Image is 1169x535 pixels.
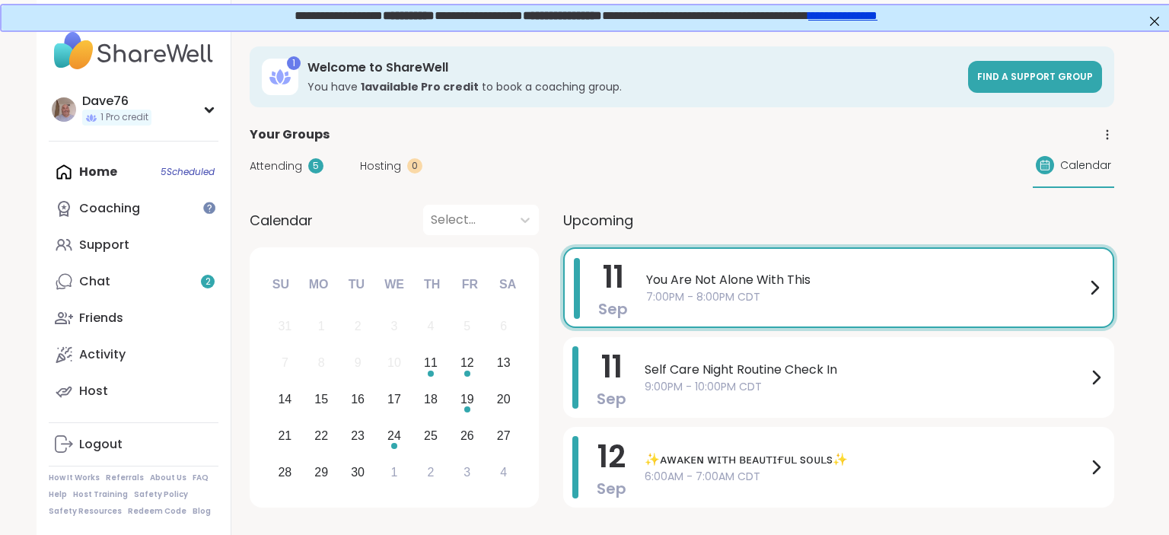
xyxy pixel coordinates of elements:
span: Upcoming [563,210,633,231]
div: Choose Sunday, September 28th, 2025 [269,456,301,489]
span: Your Groups [250,126,330,144]
div: Host [79,383,108,400]
div: 3 [391,316,398,336]
div: 30 [351,462,365,482]
div: Activity [79,346,126,363]
div: Not available Sunday, September 7th, 2025 [269,347,301,380]
a: Support [49,227,218,263]
a: Friends [49,300,218,336]
a: Coaching [49,190,218,227]
div: 11 [424,352,438,373]
a: Chat2 [49,263,218,300]
h3: Welcome to ShareWell [307,59,959,76]
div: 2 [427,462,434,482]
div: Choose Sunday, September 21st, 2025 [269,419,301,452]
a: Safety Resources [49,506,122,517]
div: 22 [314,425,328,446]
div: Dave76 [82,93,151,110]
div: Not available Thursday, September 4th, 2025 [415,310,448,343]
div: Choose Tuesday, September 30th, 2025 [342,456,374,489]
div: We [377,268,411,301]
div: Choose Thursday, September 25th, 2025 [415,419,448,452]
div: Not available Wednesday, September 10th, 2025 [378,347,411,380]
div: Not available Friday, September 5th, 2025 [451,310,483,343]
div: Coaching [79,200,140,217]
div: 31 [278,316,291,336]
span: Calendar [250,210,313,231]
div: 8 [318,352,325,373]
div: Choose Thursday, September 18th, 2025 [415,384,448,416]
div: Choose Friday, September 26th, 2025 [451,419,483,452]
div: Not available Tuesday, September 2nd, 2025 [342,310,374,343]
div: Choose Thursday, September 11th, 2025 [415,347,448,380]
div: Mo [301,268,335,301]
div: Logout [79,436,123,453]
div: 17 [387,389,401,409]
a: Safety Policy [134,489,188,500]
div: Not available Wednesday, September 3rd, 2025 [378,310,411,343]
div: Choose Monday, September 15th, 2025 [305,384,338,416]
div: 12 [460,352,474,373]
div: 23 [351,425,365,446]
span: Calendar [1060,158,1111,174]
div: Fr [453,268,486,301]
div: 14 [278,389,291,409]
div: Choose Tuesday, September 23rd, 2025 [342,419,374,452]
div: Choose Saturday, September 27th, 2025 [487,419,520,452]
a: Logout [49,426,218,463]
div: 9 [355,352,362,373]
div: Choose Sunday, September 14th, 2025 [269,384,301,416]
div: Tu [339,268,373,301]
a: Host [49,373,218,409]
div: 16 [351,389,365,409]
div: Choose Monday, September 22nd, 2025 [305,419,338,452]
div: 4 [500,462,507,482]
div: 19 [460,389,474,409]
div: 3 [463,462,470,482]
span: Attending [250,158,302,174]
a: Find a support group [968,61,1102,93]
div: Choose Friday, September 12th, 2025 [451,347,483,380]
a: How It Works [49,473,100,483]
div: Sa [491,268,524,301]
div: 1 [318,316,325,336]
a: FAQ [193,473,209,483]
div: Not available Tuesday, September 9th, 2025 [342,347,374,380]
div: 21 [278,425,291,446]
div: Chat [79,273,110,290]
span: You Are Not Alone With This [646,271,1085,289]
div: 24 [387,425,401,446]
div: 27 [497,425,511,446]
div: 4 [427,316,434,336]
div: Friends [79,310,123,326]
h3: You have to book a coaching group. [307,79,959,94]
div: Choose Wednesday, September 17th, 2025 [378,384,411,416]
a: Help [49,489,67,500]
div: 25 [424,425,438,446]
div: 10 [387,352,401,373]
div: Choose Saturday, September 20th, 2025 [487,384,520,416]
div: 0 [407,158,422,174]
div: 29 [314,462,328,482]
div: Not available Monday, September 8th, 2025 [305,347,338,380]
span: 12 [597,435,626,478]
div: Choose Wednesday, October 1st, 2025 [378,456,411,489]
div: 1 [287,56,301,70]
a: Blog [193,506,211,517]
div: month 2025-09 [266,308,521,490]
span: 11 [601,346,623,388]
a: Host Training [73,489,128,500]
div: Choose Thursday, October 2nd, 2025 [415,456,448,489]
div: 7 [282,352,288,373]
a: Referrals [106,473,144,483]
div: 26 [460,425,474,446]
div: 20 [497,389,511,409]
div: Choose Friday, September 19th, 2025 [451,384,483,416]
div: 5 [308,158,323,174]
div: 28 [278,462,291,482]
span: Self Care Night Routine Check In [645,361,1087,379]
span: ✨ᴀᴡᴀᴋᴇɴ ᴡɪᴛʜ ʙᴇᴀᴜᴛɪғᴜʟ sᴏᴜʟs✨ [645,451,1087,469]
span: 7:00PM - 8:00PM CDT [646,289,1085,305]
div: 15 [314,389,328,409]
div: 6 [500,316,507,336]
